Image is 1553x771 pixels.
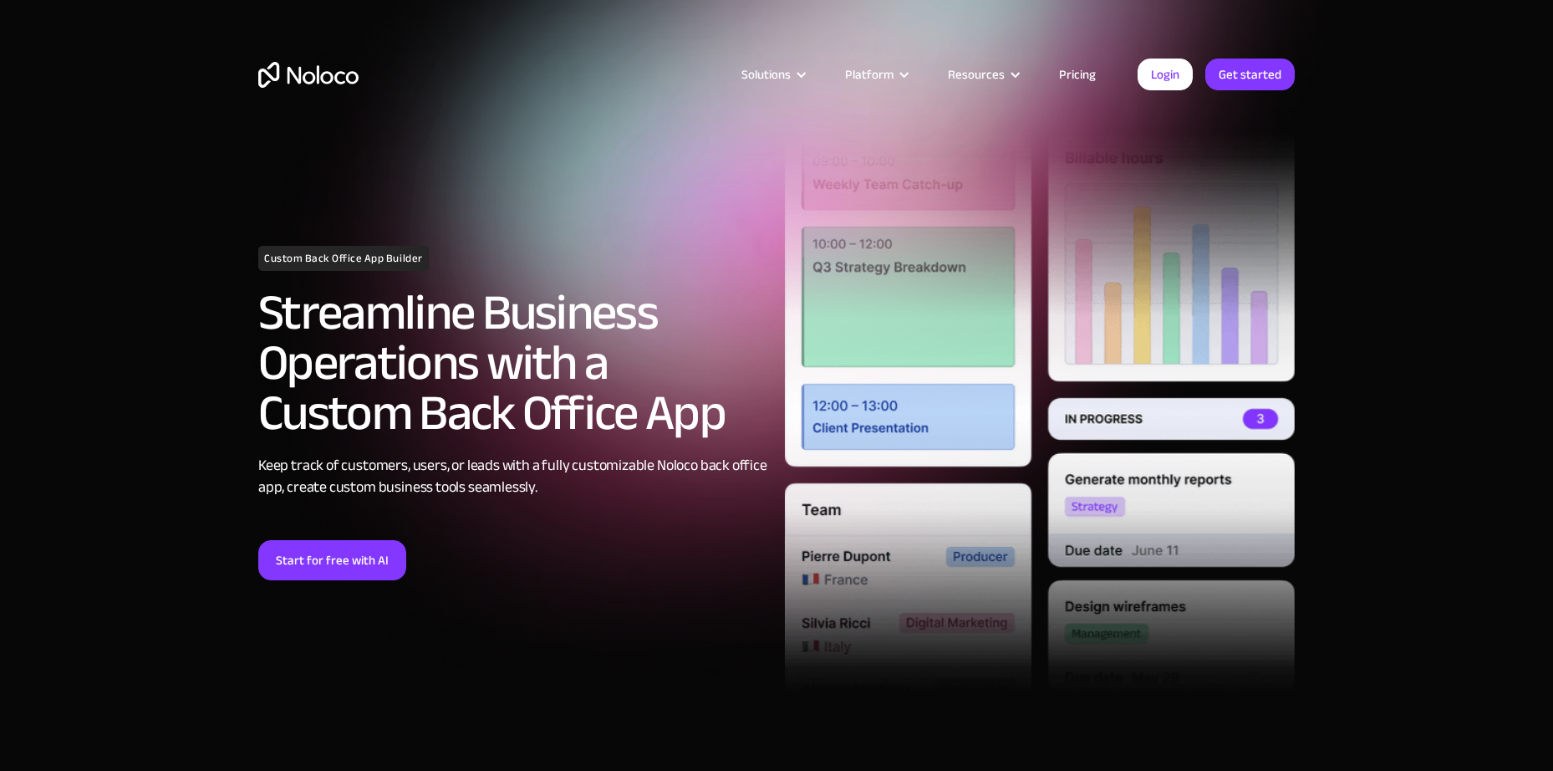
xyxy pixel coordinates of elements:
[1138,59,1193,90] a: Login
[258,288,768,438] h2: Streamline Business Operations with a Custom Back Office App
[741,64,791,85] div: Solutions
[720,64,824,85] div: Solutions
[258,62,359,88] a: home
[258,540,406,580] a: Start for free with AI
[948,64,1005,85] div: Resources
[1038,64,1117,85] a: Pricing
[258,455,768,498] div: Keep track of customers, users, or leads with a fully customizable Noloco back office app, create...
[258,246,429,271] h1: Custom Back Office App Builder
[845,64,894,85] div: Platform
[927,64,1038,85] div: Resources
[824,64,927,85] div: Platform
[1205,59,1295,90] a: Get started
